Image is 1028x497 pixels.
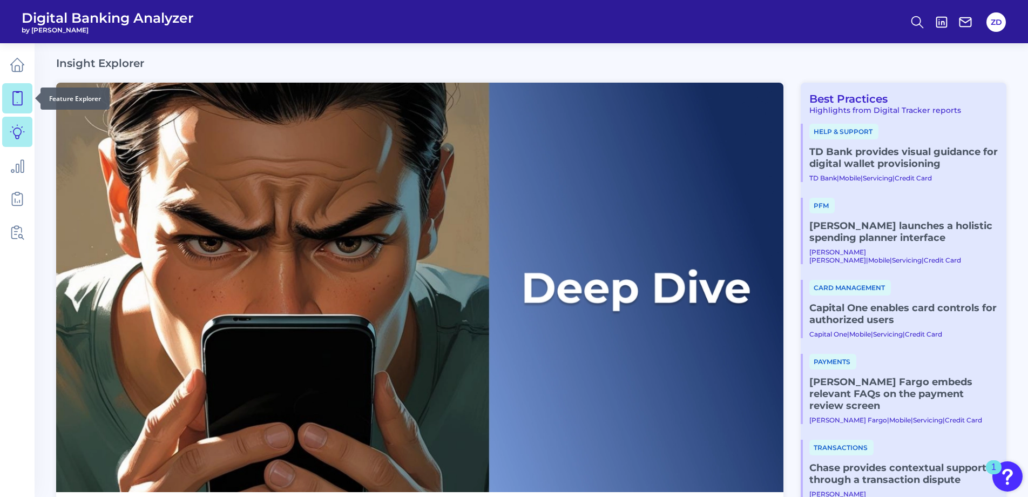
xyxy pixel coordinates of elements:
a: Servicing [892,256,922,264]
span: PFM [809,198,835,213]
span: | [871,330,873,338]
a: TD Bank provides visual guidance for digital wallet provisioning [809,146,998,170]
a: Chase provides contextual support through a transaction dispute [809,462,998,486]
a: Servicing [913,416,943,424]
span: Payments [809,354,856,370]
span: | [911,416,913,424]
a: Payments [809,357,856,366]
a: Best Practices [801,92,888,105]
a: Credit Card [905,330,942,338]
h2: Insight Explorer [56,57,144,70]
span: Transactions [809,440,874,455]
a: Card management [809,283,891,292]
a: [PERSON_NAME] Fargo embeds relevant FAQs on the payment review screen [809,376,998,412]
a: Mobile [849,330,871,338]
a: PFM [809,200,835,210]
a: [PERSON_NAME] Fargo [809,416,887,424]
span: Help & Support [809,124,878,139]
span: Digital Banking Analyzer [22,10,194,26]
span: | [890,256,892,264]
span: | [887,416,889,424]
a: Mobile [889,416,911,424]
a: Credit Card [945,416,982,424]
a: Transactions [809,442,874,452]
div: Highlights from Digital Tracker reports [801,105,998,115]
a: TD Bank [809,174,837,182]
span: | [837,174,839,182]
button: Open Resource Center, 1 new notification [992,461,1023,492]
a: [PERSON_NAME] launches a holistic spending planner interface [809,220,998,244]
a: Mobile [868,256,890,264]
span: Card management [809,280,891,295]
span: | [903,330,905,338]
a: Credit Card [895,174,932,182]
a: [PERSON_NAME] [PERSON_NAME] [809,248,866,264]
span: | [892,174,895,182]
div: Feature Explorer [40,88,110,110]
a: Help & Support [809,126,878,136]
a: Mobile [839,174,861,182]
a: Credit Card [924,256,961,264]
a: Capital One [809,330,847,338]
span: | [943,416,945,424]
img: bannerImg [56,83,783,492]
div: 1 [991,467,996,481]
button: ZD [986,12,1006,32]
a: Servicing [873,330,903,338]
span: | [847,330,849,338]
a: Servicing [863,174,892,182]
span: | [861,174,863,182]
span: by [PERSON_NAME] [22,26,194,34]
a: Capital One enables card controls for authorized users [809,302,998,326]
span: | [922,256,924,264]
span: | [866,256,868,264]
